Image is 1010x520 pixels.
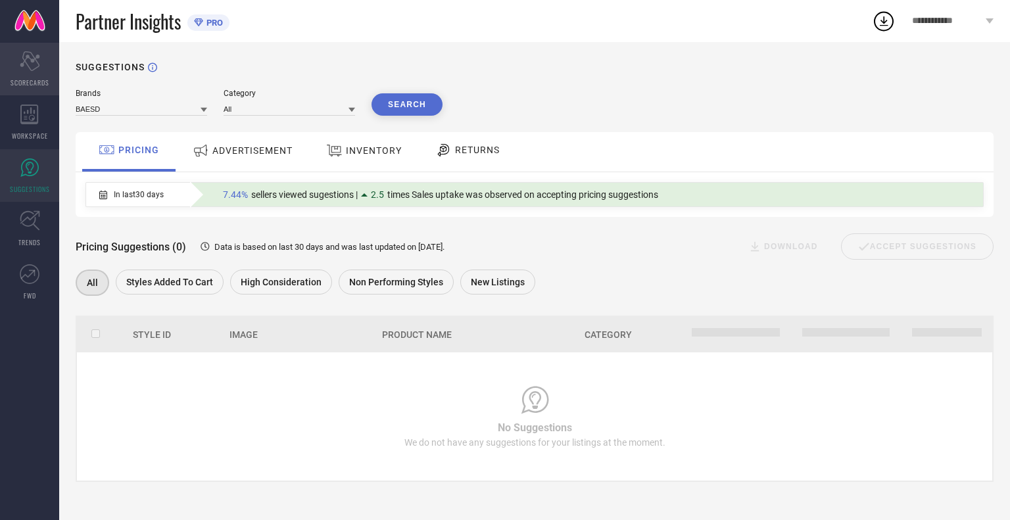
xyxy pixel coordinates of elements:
div: Accept Suggestions [841,233,994,260]
span: PRICING [118,145,159,155]
span: FWD [24,291,36,300]
span: Styles Added To Cart [126,277,213,287]
span: Non Performing Styles [349,277,443,287]
span: In last 30 days [114,190,164,199]
span: sellers viewed sugestions | [251,189,358,200]
span: Partner Insights [76,8,181,35]
span: times Sales uptake was observed on accepting pricing suggestions [387,189,658,200]
span: SCORECARDS [11,78,49,87]
span: SUGGESTIONS [10,184,50,194]
span: Style Id [133,329,171,340]
span: Category [585,329,632,340]
span: 7.44% [223,189,248,200]
h1: SUGGESTIONS [76,62,145,72]
span: High Consideration [241,277,322,287]
span: RETURNS [455,145,500,155]
span: 2.5 [371,189,384,200]
span: PRO [203,18,223,28]
div: Category [224,89,355,98]
div: Open download list [872,9,896,33]
span: TRENDS [18,237,41,247]
span: Product Name [382,329,452,340]
span: We do not have any suggestions for your listings at the moment. [404,437,665,448]
span: Data is based on last 30 days and was last updated on [DATE] . [214,242,445,252]
span: INVENTORY [346,145,402,156]
span: All [87,277,98,288]
div: Percentage of sellers who have viewed suggestions for the current Insight Type [216,186,665,203]
span: ADVERTISEMENT [212,145,293,156]
span: Pricing Suggestions (0) [76,241,186,253]
span: New Listings [471,277,525,287]
button: Search [372,93,443,116]
div: Brands [76,89,207,98]
span: WORKSPACE [12,131,48,141]
span: Image [229,329,258,340]
span: No Suggestions [498,421,572,434]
